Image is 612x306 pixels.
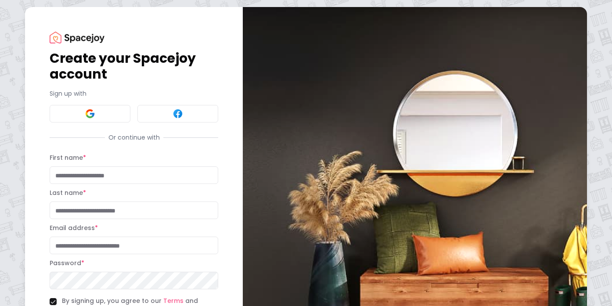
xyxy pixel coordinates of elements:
p: Sign up with [50,89,218,98]
label: First name [50,153,86,162]
label: Last name [50,188,86,197]
img: Facebook signin [173,108,183,119]
a: Terms [163,296,184,305]
h1: Create your Spacejoy account [50,50,218,82]
span: Or continue with [105,133,163,142]
label: Password [50,259,84,267]
img: Google signin [85,108,95,119]
img: Spacejoy Logo [50,32,104,43]
label: Email address [50,223,98,232]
